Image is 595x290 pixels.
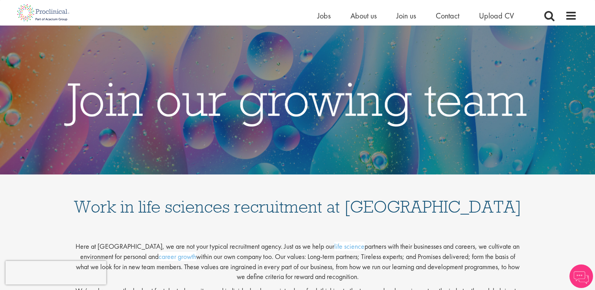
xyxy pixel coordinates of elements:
a: life science [334,242,365,251]
img: Chatbot [569,264,593,288]
p: Here at [GEOGRAPHIC_DATA], we are not your typical recruitment agency. Just as we help our partne... [74,235,522,282]
a: Upload CV [479,11,514,21]
h1: Work in life sciences recruitment at [GEOGRAPHIC_DATA] [74,182,522,215]
a: Join us [396,11,416,21]
a: career growth [158,252,196,261]
a: About us [350,11,377,21]
a: Contact [436,11,459,21]
iframe: reCAPTCHA [6,261,106,284]
a: Jobs [317,11,331,21]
